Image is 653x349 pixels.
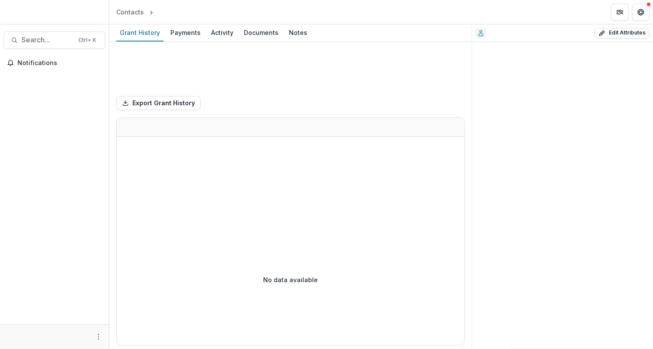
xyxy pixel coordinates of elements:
[167,26,204,39] div: Payments
[240,26,282,39] div: Documents
[116,96,201,110] button: Export Grant History
[167,24,204,41] a: Payments
[3,31,105,49] button: Search...
[285,26,311,39] div: Notes
[116,7,144,17] div: Contacts
[17,59,102,67] span: Notifications
[632,3,650,21] button: Get Help
[76,35,98,45] div: Ctrl + K
[3,56,105,70] button: Notifications
[93,332,104,342] button: More
[116,26,163,39] div: Grant History
[240,24,282,41] a: Documents
[594,28,650,38] button: Edit Attributes
[611,3,629,21] button: Partners
[21,36,73,44] span: Search...
[113,6,147,18] a: Contacts
[116,24,163,41] a: Grant History
[263,275,318,284] p: No data available
[285,24,311,41] a: Notes
[208,26,237,39] div: Activity
[113,6,192,18] nav: breadcrumb
[208,24,237,41] a: Activity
